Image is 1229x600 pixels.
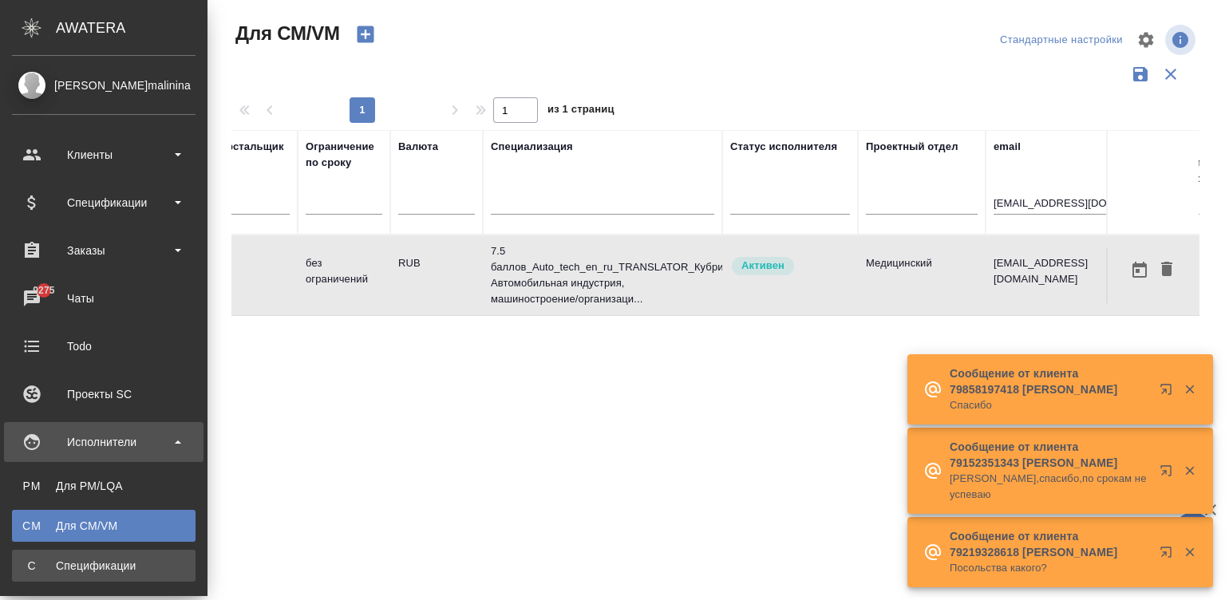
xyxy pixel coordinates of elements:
p: 7.5 баллов_Auto_tech_en_ru_TRANSLATOR_Кубрина Автомобильная индустрия, машиностроение/организаци... [491,243,714,307]
div: Ограничение по сроку [306,139,382,171]
span: Настроить таблицу [1127,21,1165,59]
td: RUB [390,247,483,303]
div: Чаты [12,286,196,310]
div: Спецификации [20,558,188,574]
div: Клиенты [12,143,196,167]
div: Для CM/VM [20,518,188,534]
p: Активен [741,258,784,274]
div: Валюта [398,139,438,155]
a: ССпецификации [12,550,196,582]
button: Удалить [1153,255,1180,285]
span: из 1 страниц [547,100,614,123]
a: Проекты SC [4,374,204,414]
a: CMДля CM/VM [12,510,196,542]
div: AWATERA [56,12,207,44]
p: Спасибо [950,397,1149,413]
a: PMДля PM/LQA [12,470,196,502]
div: Исполнители [12,430,196,454]
span: Посмотреть информацию [1165,25,1199,55]
p: [EMAIL_ADDRESS][DOMAIN_NAME] [994,255,1113,287]
p: [PERSON_NAME],спасибо,по срокам не успеваю [950,471,1149,503]
div: Верстальщик [213,139,284,155]
div: Проекты SC [12,382,196,406]
a: 9275Чаты [4,278,204,318]
div: split button [996,28,1127,53]
div: Todo [12,334,196,358]
button: Закрыть [1173,382,1206,397]
div: Спецификации [12,191,196,215]
button: Открыть в новой вкладке [1150,455,1188,493]
button: Закрыть [1173,545,1206,559]
button: Открыть календарь загрузки [1126,255,1153,285]
button: Открыть в новой вкладке [1150,373,1188,412]
div: email [994,139,1021,155]
button: Сбросить фильтры [1156,59,1186,89]
p: Сообщение от клиента 79152351343 [PERSON_NAME] [950,439,1149,471]
p: Сообщение от клиента 79858197418 [PERSON_NAME] [950,365,1149,397]
div: Заказы [12,239,196,262]
div: Для PM/LQA [20,478,188,494]
a: Todo [4,326,204,366]
p: Сообщение от клиента 79219328618 [PERSON_NAME] [950,528,1149,560]
div: Специализация [491,139,573,155]
button: Сохранить фильтры [1125,59,1156,89]
td: Медицинский [858,247,986,303]
span: Для СМ/VM [231,21,340,46]
button: Создать [346,21,385,48]
p: Посольства какого? [950,560,1149,576]
span: 9275 [23,282,64,298]
button: Открыть в новой вкладке [1150,536,1188,574]
div: [PERSON_NAME]malinina [12,77,196,94]
td: Нет [205,247,298,303]
div: Рядовой исполнитель: назначай с учетом рейтинга [730,255,850,277]
button: Закрыть [1173,464,1206,478]
div: Проектный отдел [866,139,958,155]
div: Статус исполнителя [730,139,837,155]
td: без ограничений [298,247,390,303]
